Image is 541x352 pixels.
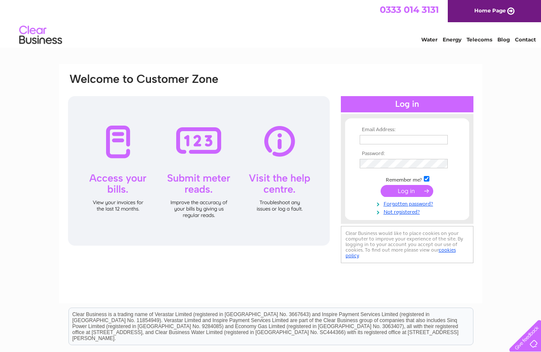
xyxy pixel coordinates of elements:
[497,36,510,43] a: Blog
[358,127,457,133] th: Email Address:
[341,226,473,263] div: Clear Business would like to place cookies on your computer to improve your experience of the sit...
[360,207,457,215] a: Not registered?
[19,22,62,48] img: logo.png
[381,185,433,197] input: Submit
[360,199,457,207] a: Forgotten password?
[69,5,473,41] div: Clear Business is a trading name of Verastar Limited (registered in [GEOGRAPHIC_DATA] No. 3667643...
[421,36,438,43] a: Water
[515,36,536,43] a: Contact
[380,4,439,15] a: 0333 014 3131
[467,36,492,43] a: Telecoms
[358,151,457,157] th: Password:
[443,36,461,43] a: Energy
[346,247,456,258] a: cookies policy
[358,175,457,183] td: Remember me?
